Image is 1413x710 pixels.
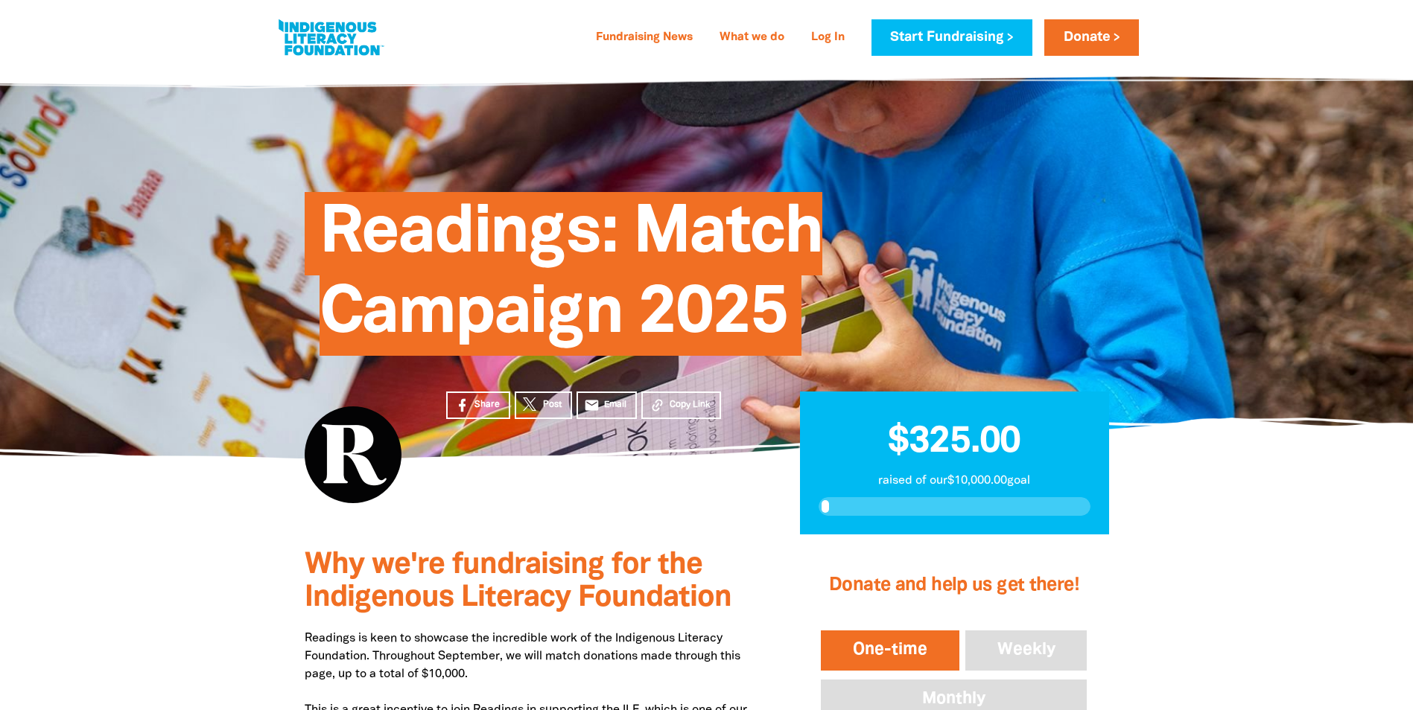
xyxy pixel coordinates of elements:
h2: Donate and help us get there! [818,556,1090,615]
a: Start Fundraising [871,19,1032,56]
i: email [584,397,600,413]
a: What we do [711,26,793,50]
p: raised of our $10,000.00 goal [819,472,1090,490]
span: Share [474,398,500,412]
span: $325.00 [888,425,1020,459]
span: Readings: Match Campaign 2025 [320,203,822,356]
button: One-time [818,627,962,674]
a: Post [515,391,572,419]
a: Donate [1044,19,1138,56]
button: Copy Link [641,391,721,419]
span: Post [543,398,562,412]
span: Email [604,398,626,412]
a: emailEmail [577,391,638,419]
button: Weekly [962,627,1090,674]
span: Why we're fundraising for the Indigenous Literacy Foundation [305,551,731,612]
a: Fundraising News [587,26,702,50]
a: Log In [802,26,854,50]
a: Share [446,391,510,419]
span: Copy Link [670,398,711,412]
